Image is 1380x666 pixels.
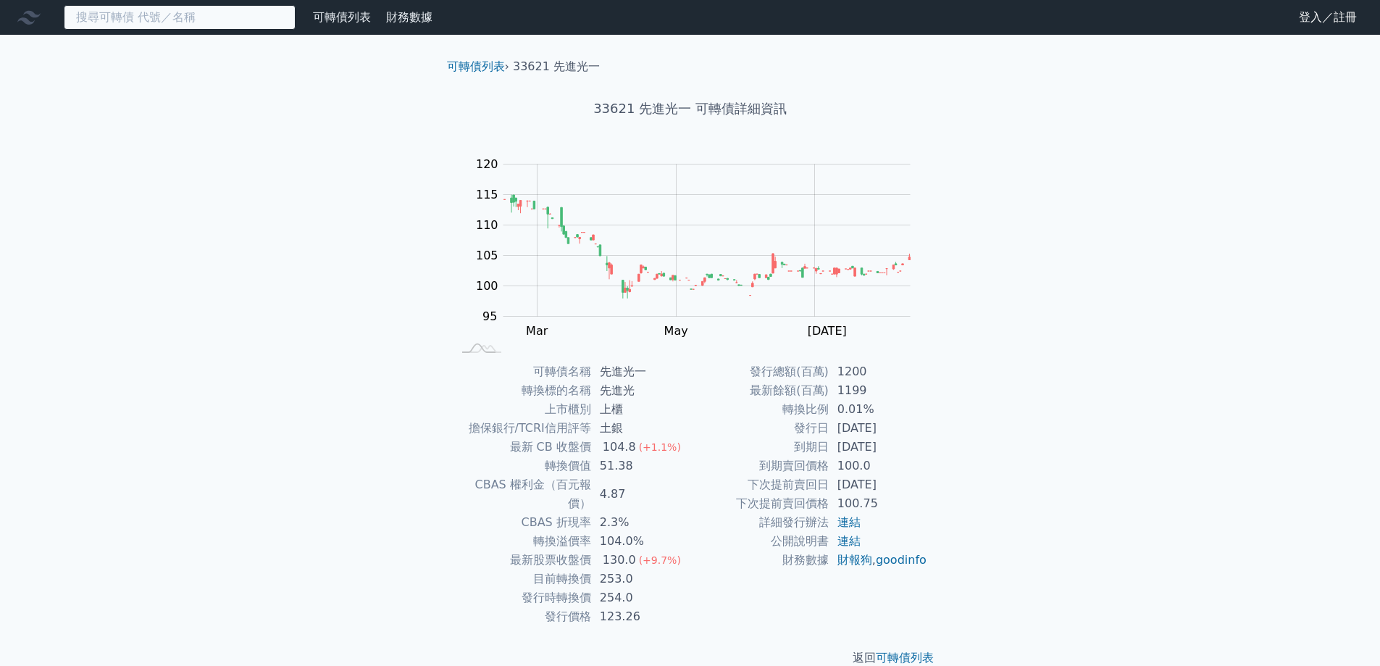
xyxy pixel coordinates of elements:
[453,551,591,570] td: 最新股票收盤價
[837,553,872,567] a: 財報狗
[690,457,829,475] td: 到期賣回價格
[591,400,690,419] td: 上櫃
[476,188,498,201] tspan: 115
[591,475,690,513] td: 4.87
[476,157,498,171] tspan: 120
[476,279,498,293] tspan: 100
[386,10,432,24] a: 財務數據
[453,532,591,551] td: 轉換溢價率
[435,99,945,119] h1: 33621 先進光一 可轉債詳細資訊
[453,475,591,513] td: CBAS 權利金（百元報價）
[1308,596,1380,666] iframe: Chat Widget
[453,438,591,457] td: 最新 CB 收盤價
[453,362,591,381] td: 可轉債名稱
[829,475,928,494] td: [DATE]
[453,570,591,588] td: 目前轉換價
[591,457,690,475] td: 51.38
[829,438,928,457] td: [DATE]
[829,457,928,475] td: 100.0
[453,513,591,532] td: CBAS 折現率
[600,438,639,457] div: 104.8
[591,532,690,551] td: 104.0%
[453,400,591,419] td: 上市櫃別
[476,218,498,232] tspan: 110
[690,475,829,494] td: 下次提前賣回日
[690,400,829,419] td: 轉換比例
[664,324,688,338] tspan: May
[453,588,591,607] td: 發行時轉換價
[829,551,928,570] td: ,
[591,607,690,626] td: 123.26
[447,59,505,73] a: 可轉債列表
[829,362,928,381] td: 1200
[829,419,928,438] td: [DATE]
[453,457,591,475] td: 轉換價值
[453,381,591,400] td: 轉換標的名稱
[526,324,548,338] tspan: Mar
[447,58,509,75] li: ›
[453,419,591,438] td: 擔保銀行/TCRI信用評等
[591,419,690,438] td: 土銀
[639,441,681,453] span: (+1.1%)
[690,438,829,457] td: 到期日
[837,515,861,529] a: 連結
[1287,6,1368,29] a: 登入／註冊
[482,309,497,323] tspan: 95
[829,400,928,419] td: 0.01%
[476,249,498,262] tspan: 105
[591,362,690,381] td: 先進光一
[513,58,600,75] li: 33621 先進光一
[64,5,296,30] input: 搜尋可轉債 代號／名稱
[837,534,861,548] a: 連結
[639,554,681,566] span: (+9.7%)
[600,551,639,570] div: 130.0
[690,532,829,551] td: 公開說明書
[469,157,932,338] g: Chart
[690,494,829,513] td: 下次提前賣回價格
[591,381,690,400] td: 先進光
[453,607,591,626] td: 發行價格
[591,588,690,607] td: 254.0
[829,381,928,400] td: 1199
[876,553,927,567] a: goodinfo
[690,381,829,400] td: 最新餘額(百萬)
[1308,596,1380,666] div: 聊天小工具
[313,10,371,24] a: 可轉債列表
[808,324,847,338] tspan: [DATE]
[690,551,829,570] td: 財務數據
[876,651,934,665] a: 可轉債列表
[690,513,829,532] td: 詳細發行辦法
[829,494,928,513] td: 100.75
[690,362,829,381] td: 發行總額(百萬)
[591,513,690,532] td: 2.3%
[690,419,829,438] td: 發行日
[591,570,690,588] td: 253.0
